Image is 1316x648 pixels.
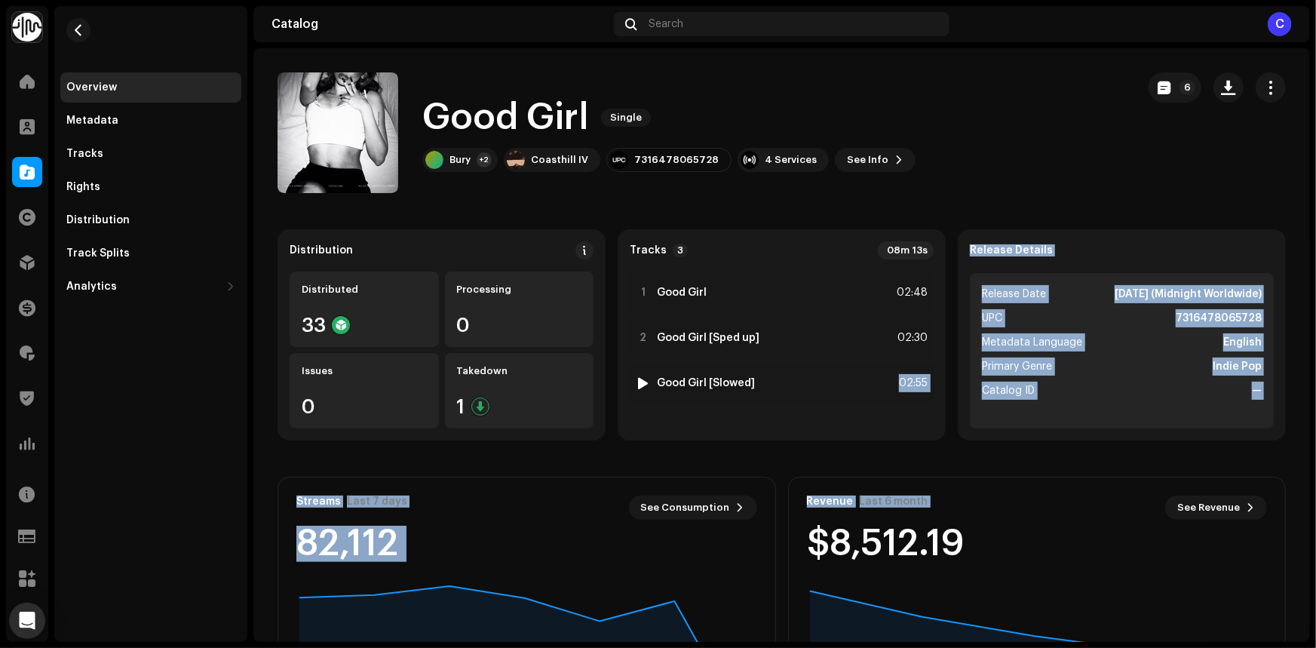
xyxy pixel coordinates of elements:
[1149,72,1201,103] button: 6
[629,496,757,520] button: See Consumption
[894,374,928,392] div: 02:55
[60,238,241,269] re-m-nav-item: Track Splits
[66,181,100,193] div: Rights
[9,603,45,639] div: Open Intercom Messenger
[302,284,427,296] div: Distributed
[60,205,241,235] re-m-nav-item: Distribution
[894,329,928,347] div: 02:30
[1252,382,1262,400] strong: —
[878,241,934,260] div: 08m 13s
[1165,496,1267,520] button: See Revenue
[970,244,1053,256] strong: Release Details
[601,109,651,127] span: Single
[1177,493,1240,523] span: See Revenue
[60,72,241,103] re-m-nav-item: Overview
[457,365,582,377] div: Takedown
[982,285,1046,303] span: Release Date
[66,81,117,94] div: Overview
[1223,333,1262,352] strong: English
[531,154,588,166] div: Coasthill IV
[641,493,730,523] span: See Consumption
[477,152,492,167] div: +2
[894,284,928,302] div: 02:48
[60,172,241,202] re-m-nav-item: Rights
[657,332,759,344] strong: Good Girl [Sped up]
[982,358,1052,376] span: Primary Genre
[66,247,130,260] div: Track Splits
[12,12,42,42] img: 0f74c21f-6d1c-4dbc-9196-dbddad53419e
[982,333,1082,352] span: Metadata Language
[1213,358,1262,376] strong: Indie Pop
[296,496,341,508] div: Streams
[835,148,916,172] button: See Info
[649,18,684,30] span: Search
[765,154,817,166] div: 4 Services
[847,145,888,175] span: See Info
[1179,80,1195,95] p-badge: 6
[66,115,118,127] div: Metadata
[290,244,353,256] div: Distribution
[657,377,755,389] strong: Good Girl [Slowed]
[422,94,589,142] h1: Good Girl
[66,148,103,160] div: Tracks
[457,284,582,296] div: Processing
[66,281,117,293] div: Analytics
[630,244,667,256] strong: Tracks
[347,496,407,508] div: Last 7 days
[982,309,1002,327] span: UPC
[1115,285,1262,303] strong: [DATE] (Midnight Worldwide)
[60,106,241,136] re-m-nav-item: Metadata
[673,244,688,257] p-badge: 3
[507,151,525,169] img: ba336b21-b2ff-4b9e-aa52-608b964edbcb
[860,496,928,508] div: Last 6 month
[271,18,608,30] div: Catalog
[302,365,427,377] div: Issues
[66,214,130,226] div: Distribution
[634,154,719,166] div: 7316478065728
[60,272,241,302] re-m-nav-dropdown: Analytics
[657,287,707,299] strong: Good Girl
[807,496,854,508] div: Revenue
[60,139,241,169] re-m-nav-item: Tracks
[982,382,1035,400] span: Catalog ID
[1176,309,1262,327] strong: 7316478065728
[449,154,471,166] div: Bury
[1268,12,1292,36] div: C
